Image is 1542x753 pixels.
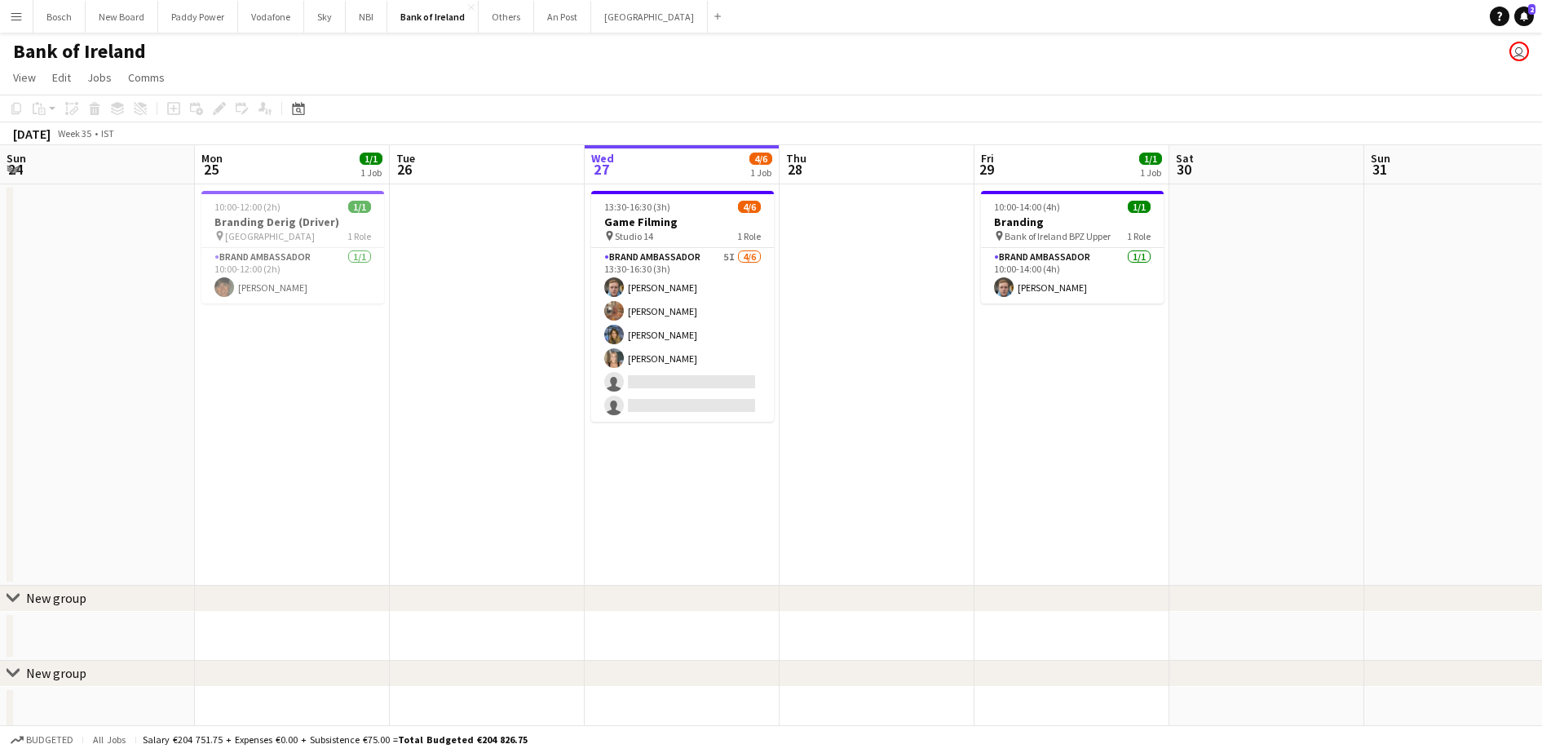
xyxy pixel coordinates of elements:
span: 28 [784,160,806,179]
div: 1 Job [1140,166,1161,179]
span: 4/6 [738,201,761,213]
span: View [13,70,36,85]
div: [DATE] [13,126,51,142]
span: All jobs [90,733,129,746]
span: Fri [981,151,994,166]
span: 27 [589,160,614,179]
span: Sun [1371,151,1390,166]
app-job-card: 10:00-14:00 (4h)1/1Branding Bank of Ireland BPZ Upper1 RoleBrand Ambassador1/110:00-14:00 (4h)[PE... [981,191,1164,303]
app-user-avatar: Katie Shovlin [1509,42,1529,61]
app-job-card: 10:00-12:00 (2h)1/1Branding Derig (Driver) [GEOGRAPHIC_DATA]1 RoleBrand Ambassador1/110:00-12:00 ... [201,191,384,303]
span: 31 [1368,160,1390,179]
span: Tue [396,151,415,166]
span: 24 [4,160,26,179]
a: Comms [122,67,171,88]
span: 29 [979,160,994,179]
button: Paddy Power [158,1,238,33]
span: Sun [7,151,26,166]
div: New group [26,665,86,681]
span: 1/1 [1139,153,1162,165]
span: Comms [128,70,165,85]
div: 1 Job [360,166,382,179]
span: Jobs [87,70,112,85]
span: Studio 14 [615,230,653,242]
span: Total Budgeted €204 826.75 [398,733,528,746]
span: 4/6 [749,153,772,165]
div: IST [101,127,114,140]
span: 30 [1173,160,1194,179]
app-job-card: 13:30-16:30 (3h)4/6Game Filming Studio 141 RoleBrand Ambassador5I4/613:30-16:30 (3h)[PERSON_NAME]... [591,191,774,422]
span: 1/1 [1128,201,1151,213]
div: 1 Job [750,166,771,179]
button: Vodafone [238,1,304,33]
span: 1 Role [1127,230,1151,242]
span: 13:30-16:30 (3h) [604,201,670,213]
button: NBI [346,1,387,33]
span: Mon [201,151,223,166]
span: 26 [394,160,415,179]
h3: Branding Derig (Driver) [201,215,384,229]
button: Budgeted [8,731,76,749]
button: Others [479,1,534,33]
h3: Game Filming [591,215,774,229]
h3: Branding [981,215,1164,229]
span: 1/1 [360,153,382,165]
a: Jobs [81,67,118,88]
span: 10:00-14:00 (4h) [994,201,1060,213]
span: 1 Role [347,230,371,242]
button: Bosch [33,1,86,33]
app-card-role: Brand Ambassador1/110:00-12:00 (2h)[PERSON_NAME] [201,248,384,303]
span: 1/1 [348,201,371,213]
app-card-role: Brand Ambassador5I4/613:30-16:30 (3h)[PERSON_NAME][PERSON_NAME][PERSON_NAME][PERSON_NAME] [591,248,774,422]
span: Wed [591,151,614,166]
span: 2 [1528,4,1535,15]
span: Sat [1176,151,1194,166]
span: Edit [52,70,71,85]
div: New group [26,590,86,606]
button: Bank of Ireland [387,1,479,33]
a: View [7,67,42,88]
span: 1 Role [737,230,761,242]
button: Sky [304,1,346,33]
span: [GEOGRAPHIC_DATA] [225,230,315,242]
span: 25 [199,160,223,179]
div: Salary €204 751.75 + Expenses €0.00 + Subsistence €75.00 = [143,733,528,746]
button: [GEOGRAPHIC_DATA] [591,1,708,33]
span: Week 35 [54,127,95,140]
span: Thu [786,151,806,166]
a: 2 [1514,7,1534,26]
span: Bank of Ireland BPZ Upper [1005,230,1111,242]
span: Budgeted [26,734,73,746]
app-card-role: Brand Ambassador1/110:00-14:00 (4h)[PERSON_NAME] [981,248,1164,303]
button: New Board [86,1,158,33]
span: 10:00-12:00 (2h) [214,201,281,213]
a: Edit [46,67,77,88]
h1: Bank of Ireland [13,39,146,64]
button: An Post [534,1,591,33]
